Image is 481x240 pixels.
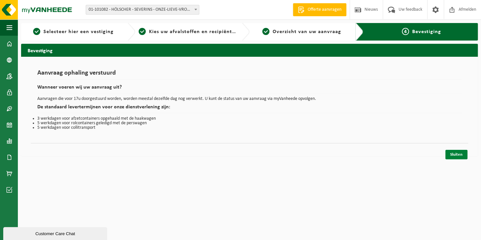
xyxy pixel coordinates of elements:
span: Bevestiging [412,29,441,34]
li: 3 werkdagen voor afzetcontainers opgehaald met de haakwagen [37,116,462,121]
iframe: chat widget [3,226,108,240]
li: 5 werkdagen voor collitransport [37,126,462,130]
span: Selecteer hier een vestiging [43,29,114,34]
a: Offerte aanvragen [293,3,346,16]
span: 2 [139,28,146,35]
a: 3Overzicht van uw aanvraag [253,28,351,36]
span: 01-101082 - HÖLSCHER - SEVERINS - ONZE-LIEVE-VROUW-WAVER [86,5,199,15]
span: 1 [33,28,40,35]
span: Offerte aanvragen [306,6,343,13]
li: 5 werkdagen voor rolcontainers geledigd met de perswagen [37,121,462,126]
a: Sluiten [445,150,467,159]
a: 2Kies uw afvalstoffen en recipiënten [139,28,237,36]
span: 01-101082 - HÖLSCHER - SEVERINS - ONZE-LIEVE-VROUW-WAVER [86,5,199,14]
span: 4 [402,28,409,35]
a: 1Selecteer hier een vestiging [24,28,122,36]
h1: Aanvraag ophaling verstuurd [37,70,462,80]
span: Kies uw afvalstoffen en recipiënten [149,29,238,34]
h2: De standaard levertermijnen voor onze dienstverlening zijn: [37,104,462,113]
span: 3 [262,28,269,35]
span: Overzicht van uw aanvraag [273,29,341,34]
h2: Wanneer voeren wij uw aanvraag uit? [37,85,462,93]
h2: Bevestiging [21,44,478,56]
p: Aanvragen die voor 17u doorgestuurd worden, worden meestal dezelfde dag nog verwerkt. U kunt de s... [37,97,462,101]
